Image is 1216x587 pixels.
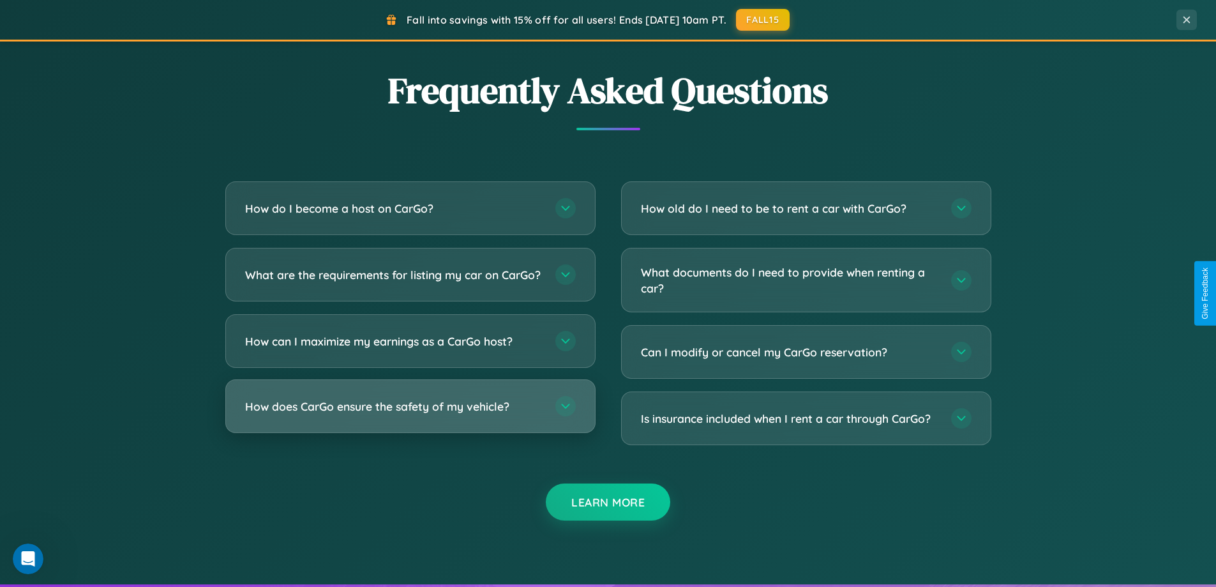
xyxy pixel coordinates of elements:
[1201,268,1210,319] div: Give Feedback
[245,201,543,217] h3: How do I become a host on CarGo?
[641,411,938,427] h3: Is insurance included when I rent a car through CarGo?
[225,66,991,115] h2: Frequently Asked Questions
[641,344,938,360] h3: Can I modify or cancel my CarGo reservation?
[641,201,938,217] h3: How old do I need to be to rent a car with CarGo?
[245,399,543,415] h3: How does CarGo ensure the safety of my vehicle?
[13,544,43,574] iframe: Intercom live chat
[407,13,726,26] span: Fall into savings with 15% off for all users! Ends [DATE] 10am PT.
[736,9,790,31] button: FALL15
[245,333,543,349] h3: How can I maximize my earnings as a CarGo host?
[245,267,543,283] h3: What are the requirements for listing my car on CarGo?
[546,484,670,521] button: Learn More
[641,264,938,296] h3: What documents do I need to provide when renting a car?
